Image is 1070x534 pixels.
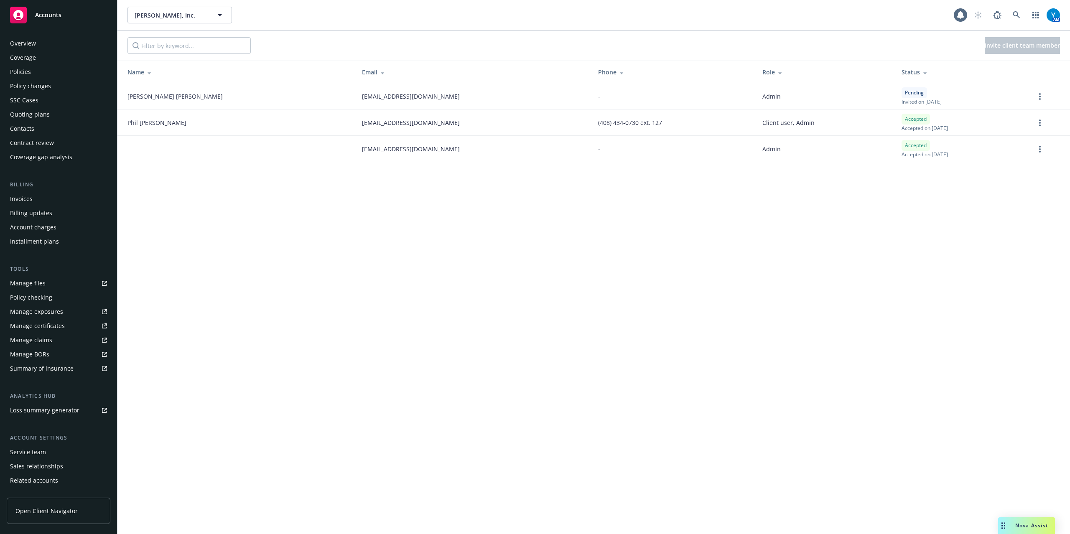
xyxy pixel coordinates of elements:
div: Phone [598,68,749,76]
a: Policy changes [7,79,110,93]
a: Coverage [7,51,110,64]
span: - [598,92,600,101]
span: Client user, Admin [762,118,815,127]
div: Policies [10,65,31,79]
a: Manage exposures [7,305,110,318]
a: Billing updates [7,206,110,220]
div: Quoting plans [10,108,50,121]
span: Admin [762,92,781,101]
div: Client features [10,488,51,501]
div: Role [762,68,888,76]
a: Overview [7,37,110,50]
span: [PERSON_NAME] [PERSON_NAME] [127,92,223,101]
div: Status [902,68,1022,76]
div: Manage certificates [10,319,65,333]
a: Coverage gap analysis [7,150,110,164]
a: more [1035,144,1045,154]
a: Accounts [7,3,110,27]
div: Sales relationships [10,460,63,473]
span: [EMAIL_ADDRESS][DOMAIN_NAME] [362,92,460,101]
div: Invoices [10,192,33,206]
a: Manage files [7,277,110,290]
a: Search [1008,7,1025,23]
div: Analytics hub [7,392,110,400]
a: Manage BORs [7,348,110,361]
a: Switch app [1027,7,1044,23]
span: Invited on [DATE] [902,98,942,105]
span: Invite client team member [985,41,1060,49]
span: Open Client Navigator [15,506,78,515]
span: Accounts [35,12,61,18]
div: Drag to move [998,517,1009,534]
a: Start snowing [970,7,986,23]
div: Manage exposures [10,305,63,318]
a: Manage certificates [7,319,110,333]
div: Summary of insurance [10,362,74,375]
a: Contacts [7,122,110,135]
div: Account charges [10,221,56,234]
a: Account charges [7,221,110,234]
a: more [1035,92,1045,102]
div: Policy changes [10,79,51,93]
a: Summary of insurance [7,362,110,375]
div: Manage BORs [10,348,49,361]
div: Billing [7,181,110,189]
a: Policy checking [7,291,110,304]
div: Manage files [10,277,46,290]
span: [EMAIL_ADDRESS][DOMAIN_NAME] [362,145,460,153]
span: Accepted [905,142,927,149]
div: Related accounts [10,474,58,487]
div: SSC Cases [10,94,38,107]
div: Name [127,68,349,76]
a: more [1035,118,1045,128]
button: Nova Assist [998,517,1055,534]
button: Invite client team member [985,37,1060,54]
div: Loss summary generator [10,404,79,417]
a: Contract review [7,136,110,150]
div: Contacts [10,122,34,135]
div: Contract review [10,136,54,150]
a: Report a Bug [989,7,1006,23]
span: Phil [PERSON_NAME] [127,118,186,127]
a: Installment plans [7,235,110,248]
div: Coverage gap analysis [10,150,72,164]
div: Coverage [10,51,36,64]
span: Admin [762,145,781,153]
a: Quoting plans [7,108,110,121]
div: Account settings [7,434,110,442]
a: Sales relationships [7,460,110,473]
div: Overview [10,37,36,50]
a: Client features [7,488,110,501]
span: [PERSON_NAME], Inc. [135,11,207,20]
span: (408) 434-0730 ext. 127 [598,118,662,127]
button: [PERSON_NAME], Inc. [127,7,232,23]
a: Related accounts [7,474,110,487]
span: Accepted [905,115,927,123]
a: Invoices [7,192,110,206]
span: Accepted on [DATE] [902,151,948,158]
a: Policies [7,65,110,79]
span: Nova Assist [1015,522,1048,529]
div: Billing updates [10,206,52,220]
span: - [598,145,600,153]
a: Service team [7,445,110,459]
img: photo [1047,8,1060,22]
span: Accepted on [DATE] [902,125,948,132]
div: Service team [10,445,46,459]
span: [EMAIL_ADDRESS][DOMAIN_NAME] [362,118,460,127]
div: Email [362,68,585,76]
span: Pending [905,89,924,97]
a: Loss summary generator [7,404,110,417]
div: Installment plans [10,235,59,248]
div: Policy checking [10,291,52,304]
div: Tools [7,265,110,273]
input: Filter by keyword... [127,37,251,54]
a: SSC Cases [7,94,110,107]
div: Manage claims [10,333,52,347]
a: Manage claims [7,333,110,347]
